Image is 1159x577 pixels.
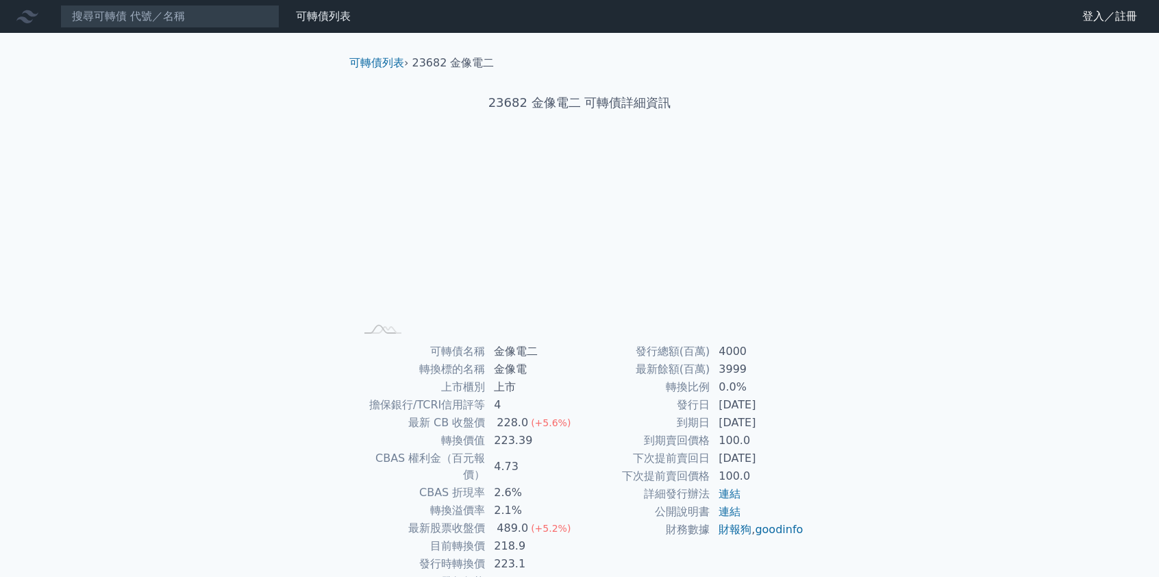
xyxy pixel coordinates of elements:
td: 最新股票收盤價 [355,519,486,537]
td: 4.73 [486,450,579,484]
td: 2.1% [486,502,579,519]
li: › [349,55,408,71]
a: 連結 [719,487,740,500]
td: 轉換比例 [579,378,710,396]
td: 金像電二 [486,343,579,360]
td: 223.39 [486,432,579,450]
td: [DATE] [710,414,804,432]
td: 目前轉換價 [355,537,486,555]
td: 3999 [710,360,804,378]
a: 可轉債列表 [349,56,404,69]
td: 轉換溢價率 [355,502,486,519]
td: 上市 [486,378,579,396]
h1: 23682 金像電二 可轉債詳細資訊 [338,93,821,112]
td: [DATE] [710,396,804,414]
td: 發行總額(百萬) [579,343,710,360]
td: , [710,521,804,539]
td: 發行時轉換價 [355,555,486,573]
td: 最新餘額(百萬) [579,360,710,378]
td: 轉換標的名稱 [355,360,486,378]
td: 下次提前賣回價格 [579,467,710,485]
td: [DATE] [710,450,804,467]
td: 2.6% [486,484,579,502]
td: 223.1 [486,555,579,573]
td: 可轉債名稱 [355,343,486,360]
a: 財報狗 [719,523,751,536]
a: 登入／註冊 [1071,5,1148,27]
td: 最新 CB 收盤價 [355,414,486,432]
td: CBAS 權利金（百元報價） [355,450,486,484]
td: 100.0 [710,432,804,450]
input: 搜尋可轉債 代號／名稱 [60,5,279,28]
li: 23682 金像電二 [412,55,495,71]
td: 到期賣回價格 [579,432,710,450]
td: 金像電 [486,360,579,378]
td: 100.0 [710,467,804,485]
a: 連結 [719,505,740,518]
td: 財務數據 [579,521,710,539]
td: 公開說明書 [579,503,710,521]
td: 下次提前賣回日 [579,450,710,467]
span: (+5.6%) [531,417,571,428]
td: 到期日 [579,414,710,432]
td: 4000 [710,343,804,360]
div: 228.0 [494,415,531,431]
a: goodinfo [755,523,803,536]
td: 218.9 [486,537,579,555]
a: 可轉債列表 [296,10,351,23]
td: CBAS 折現率 [355,484,486,502]
td: 發行日 [579,396,710,414]
div: 489.0 [494,520,531,537]
td: 詳細發行辦法 [579,485,710,503]
span: (+5.2%) [531,523,571,534]
td: 上市櫃別 [355,378,486,396]
td: 擔保銀行/TCRI信用評等 [355,396,486,414]
td: 0.0% [710,378,804,396]
td: 轉換價值 [355,432,486,450]
td: 4 [486,396,579,414]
